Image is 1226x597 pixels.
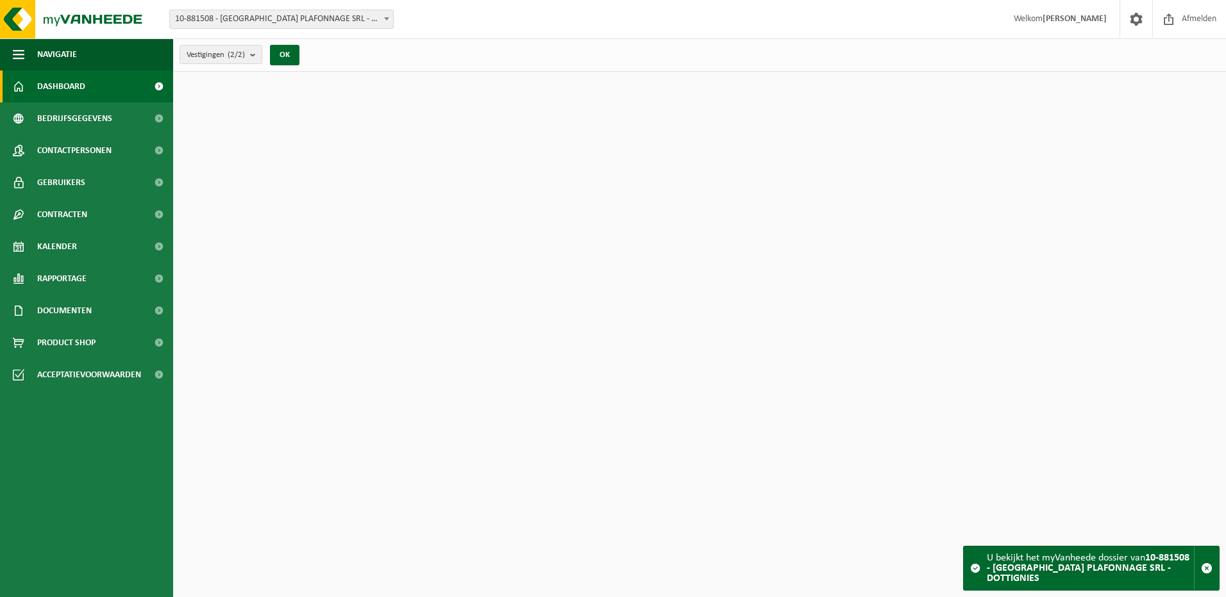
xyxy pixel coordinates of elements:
[987,553,1189,584] strong: 10-881508 - [GEOGRAPHIC_DATA] PLAFONNAGE SRL - DOTTIGNIES
[180,45,262,64] button: Vestigingen(2/2)
[37,167,85,199] span: Gebruikers
[228,51,245,59] count: (2/2)
[187,45,245,65] span: Vestigingen
[37,102,112,135] span: Bedrijfsgegevens
[37,359,141,391] span: Acceptatievoorwaarden
[37,70,85,102] span: Dashboard
[37,135,112,167] span: Contactpersonen
[37,231,77,263] span: Kalender
[37,199,87,231] span: Contracten
[170,10,393,28] span: 10-881508 - HAINAUT PLAFONNAGE SRL - DOTTIGNIES
[270,45,299,65] button: OK
[37,327,96,359] span: Product Shop
[169,10,394,29] span: 10-881508 - HAINAUT PLAFONNAGE SRL - DOTTIGNIES
[37,38,77,70] span: Navigatie
[37,295,92,327] span: Documenten
[987,546,1194,590] div: U bekijkt het myVanheede dossier van
[1043,14,1107,24] strong: [PERSON_NAME]
[37,263,87,295] span: Rapportage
